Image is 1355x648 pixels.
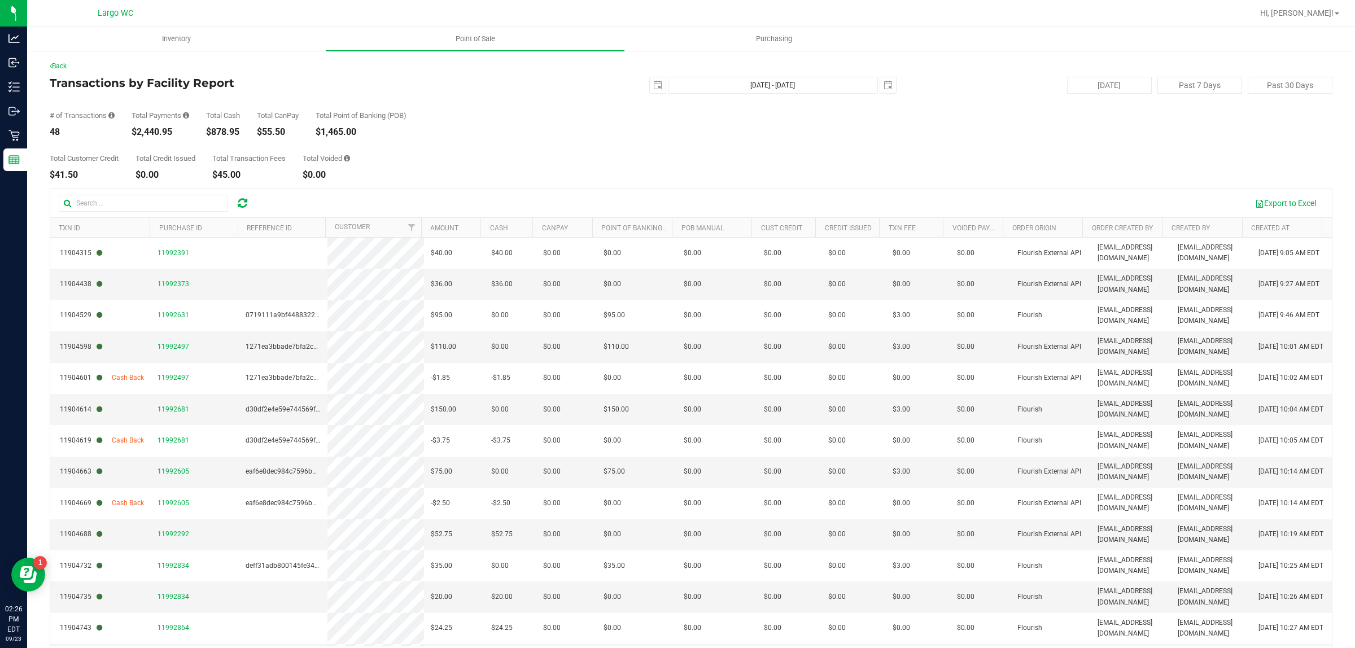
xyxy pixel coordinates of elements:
span: $0.00 [604,373,621,383]
a: POB Manual [681,224,724,232]
a: CanPay [542,224,568,232]
span: $0.00 [684,592,701,602]
span: [DATE] 9:05 AM EDT [1258,248,1319,259]
span: 11904619 [60,435,102,446]
span: 11992605 [158,467,189,475]
span: [EMAIL_ADDRESS][DOMAIN_NAME] [1178,336,1244,357]
span: Flourish [1017,561,1042,571]
p: 02:26 PM EDT [5,604,22,634]
span: $52.75 [431,529,452,540]
span: Flourish External API [1017,279,1081,290]
span: $0.00 [543,623,561,633]
span: Flourish [1017,310,1042,321]
span: $24.25 [431,623,452,633]
span: 11904669 [60,498,102,509]
inline-svg: Reports [8,154,20,165]
div: Total Payments [132,112,189,119]
span: -$2.50 [491,498,510,509]
span: $3.00 [893,404,910,415]
button: Past 7 Days [1157,77,1242,94]
a: Created At [1251,224,1290,232]
a: Point of Sale [326,27,624,51]
span: $0.00 [828,529,846,540]
span: $0.00 [604,623,621,633]
span: [EMAIL_ADDRESS][DOMAIN_NAME] [1098,461,1164,483]
div: Total Transaction Fees [212,155,286,162]
span: Flourish External API [1017,466,1081,477]
span: $35.00 [604,561,625,571]
span: [EMAIL_ADDRESS][DOMAIN_NAME] [1098,555,1164,576]
span: [EMAIL_ADDRESS][DOMAIN_NAME] [1098,399,1164,420]
inline-svg: Inventory [8,81,20,93]
span: $0.00 [764,404,781,415]
a: Order Created By [1092,224,1153,232]
span: [DATE] 10:04 AM EDT [1258,404,1323,415]
span: d30df2e4e59e744569f58eb8f042f376 [246,436,363,444]
span: $95.00 [431,310,452,321]
span: Inventory [147,34,206,44]
span: $0.00 [764,561,781,571]
span: $150.00 [431,404,456,415]
span: $0.00 [684,373,701,383]
span: $75.00 [431,466,452,477]
div: Total Voided [303,155,350,162]
span: $0.00 [957,498,974,509]
iframe: Resource center unread badge [33,556,47,570]
span: Flourish External API [1017,529,1081,540]
span: 11904315 [60,248,102,259]
span: -$1.85 [431,373,450,383]
span: -$2.50 [431,498,450,509]
span: $0.00 [604,498,621,509]
span: Flourish [1017,404,1042,415]
div: Total Customer Credit [50,155,119,162]
span: 11992373 [158,280,189,288]
span: 1271ea3bbade7bfa2cc7e8ebe30b9249 [246,343,366,351]
span: [EMAIL_ADDRESS][DOMAIN_NAME] [1098,524,1164,545]
span: Largo WC [98,8,133,18]
div: Total Credit Issued [135,155,195,162]
span: $0.00 [957,435,974,446]
a: Inventory [27,27,326,51]
span: $0.00 [764,279,781,290]
span: $0.00 [828,279,846,290]
span: eaf6e8dec984c7596b475675b3ec27c0 [246,467,366,475]
a: Created By [1172,224,1210,232]
span: $3.00 [893,561,910,571]
button: [DATE] [1067,77,1152,94]
span: $0.00 [764,498,781,509]
span: $0.00 [957,623,974,633]
span: $35.00 [431,561,452,571]
span: $0.00 [543,592,561,602]
span: [EMAIL_ADDRESS][DOMAIN_NAME] [1178,242,1244,264]
span: $0.00 [957,404,974,415]
span: $0.00 [957,373,974,383]
span: $0.00 [828,310,846,321]
span: $0.00 [491,404,509,415]
span: [EMAIL_ADDRESS][DOMAIN_NAME] [1178,273,1244,295]
span: $0.00 [828,404,846,415]
span: $0.00 [543,561,561,571]
div: $1,465.00 [316,128,406,137]
span: 11992497 [158,343,189,351]
span: $0.00 [491,561,509,571]
span: $0.00 [957,529,974,540]
inline-svg: Outbound [8,106,20,117]
a: Amount [430,224,458,232]
a: Purchasing [624,27,923,51]
span: 11904663 [60,466,102,477]
inline-svg: Inbound [8,57,20,68]
span: 11904601 [60,373,102,383]
span: $0.00 [828,498,846,509]
span: Flourish [1017,623,1042,633]
span: select [880,77,896,93]
span: $0.00 [684,466,701,477]
span: [DATE] 9:46 AM EDT [1258,310,1319,321]
span: [EMAIL_ADDRESS][DOMAIN_NAME] [1178,305,1244,326]
span: Flourish [1017,592,1042,602]
span: [EMAIL_ADDRESS][DOMAIN_NAME] [1098,336,1164,357]
span: $75.00 [604,466,625,477]
span: $0.00 [684,248,701,259]
span: Cash Back [112,373,144,383]
span: 11904688 [60,529,102,540]
span: $0.00 [828,373,846,383]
